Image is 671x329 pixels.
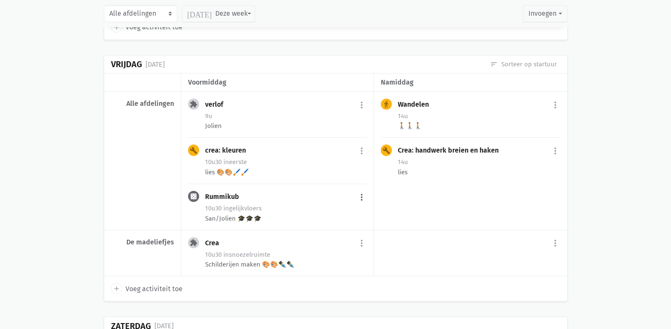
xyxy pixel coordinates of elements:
[205,100,230,109] div: verlof
[205,260,367,269] div: Schilderijen maken 🎨🎨✒️✒️
[205,146,253,155] div: crea: kleuren
[111,99,174,108] div: Alle afdelingen
[182,5,255,22] button: Deze week
[398,167,560,177] div: lies
[146,59,165,70] div: [DATE]
[188,77,367,88] div: voormiddag
[398,121,560,130] div: 🚶🚶🚶
[398,100,436,109] div: Wandelen
[205,239,226,247] div: Crea
[190,147,197,154] i: build
[205,251,222,258] span: 10u30
[111,60,142,69] div: Vrijdag
[113,285,120,292] i: add
[223,251,270,258] span: snoezelruimte
[205,112,212,120] span: 9u
[223,204,229,212] span: in
[205,121,367,130] div: Jolien
[383,147,390,154] i: build
[205,193,246,201] div: Rummikub
[126,284,183,295] span: Voeg activiteit toe
[205,167,367,177] div: lies 🎨🎨🖌️🖌️
[398,158,408,166] span: 14u
[190,239,197,247] i: extension
[490,60,557,69] a: Sorteer op startuur
[398,112,408,120] span: 14u
[223,251,229,258] span: in
[187,10,212,17] i: [DATE]
[205,158,222,166] span: 10u30
[223,158,247,166] span: eerste
[490,60,498,68] i: sort
[111,283,183,294] a: add Voeg activiteit toe
[190,100,197,108] i: extension
[205,204,222,212] span: 10u30
[111,238,174,247] div: De madeliefjes
[190,193,197,200] i: casino
[223,158,229,166] span: in
[398,146,505,155] div: Crea: handwerk breien en haken
[223,204,262,212] span: gelijkvloers
[381,77,560,88] div: namiddag
[523,5,567,22] button: Invoegen
[205,214,367,223] div: San/Jolien 🎓🎓🎓
[383,100,390,108] i: directions_walk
